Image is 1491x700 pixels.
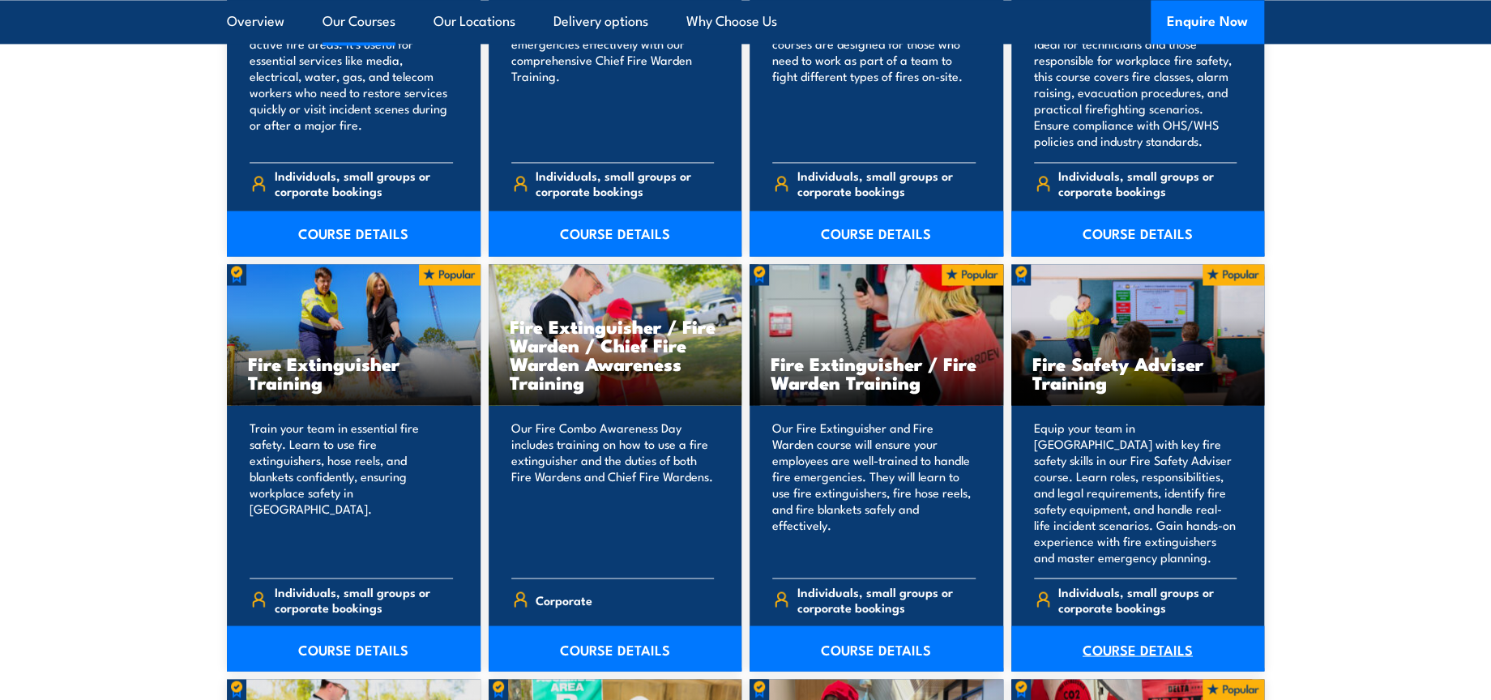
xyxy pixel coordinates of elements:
a: COURSE DETAILS [489,211,742,256]
p: Learn to use fire extinguishers, hose reels, and fire blankets effectively. Ideal for technicians... [1034,3,1237,149]
p: Equip your team in [GEOGRAPHIC_DATA] with key fire safety skills in our Fire Safety Adviser cours... [1034,419,1237,565]
p: This 4-hour program is for non-firefighting staff who need to access active fire areas. It's usef... [250,3,453,149]
a: COURSE DETAILS [227,625,481,671]
h3: Fire Extinguisher Training [248,354,459,391]
h3: Fire Extinguisher / Fire Warden / Chief Fire Warden Awareness Training [510,317,721,391]
span: Individuals, small groups or corporate bookings [797,583,976,614]
span: Individuals, small groups or corporate bookings [275,583,453,614]
span: Individuals, small groups or corporate bookings [275,168,453,198]
p: Our Fire Combo Awareness Day includes training on how to use a fire extinguisher and the duties o... [511,419,715,565]
span: Corporate [536,587,592,612]
a: COURSE DETAILS [227,211,481,256]
a: COURSE DETAILS [750,211,1003,256]
a: COURSE DETAILS [1011,211,1265,256]
a: COURSE DETAILS [489,625,742,671]
a: COURSE DETAILS [1011,625,1265,671]
span: Individuals, small groups or corporate bookings [1058,168,1237,198]
p: Train your team in essential fire safety. Learn to use fire extinguishers, hose reels, and blanke... [250,419,453,565]
span: Individuals, small groups or corporate bookings [1058,583,1237,614]
span: Individuals, small groups or corporate bookings [797,168,976,198]
h3: Fire Safety Adviser Training [1032,354,1244,391]
h3: Fire Extinguisher / Fire Warden Training [771,354,982,391]
p: Develop the skills to lead emergency evacuations and manage workplace emergencies effectively wit... [511,3,715,149]
p: Our nationally accredited Conduct Fire Team Operations training courses are designed for those wh... [772,3,976,149]
a: COURSE DETAILS [750,625,1003,671]
p: Our Fire Extinguisher and Fire Warden course will ensure your employees are well-trained to handl... [772,419,976,565]
span: Individuals, small groups or corporate bookings [536,168,714,198]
